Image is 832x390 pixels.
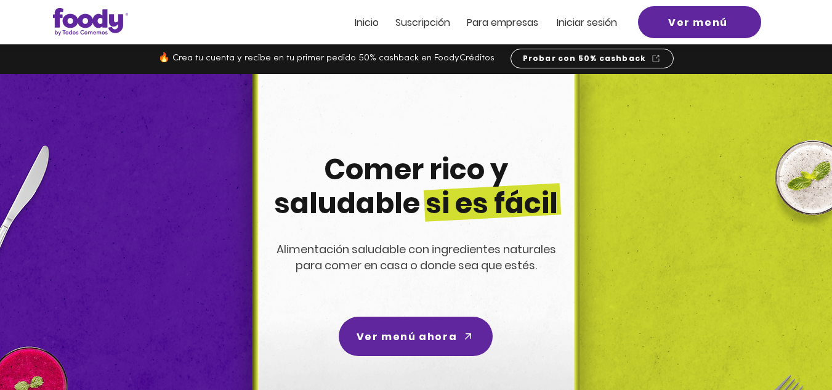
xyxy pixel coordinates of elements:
span: Probar con 50% cashback [523,53,647,64]
a: Probar con 50% cashback [511,49,674,68]
a: Para empresas [467,17,538,28]
span: Alimentación saludable con ingredientes naturales para comer en casa o donde sea que estés. [277,242,556,273]
span: Ver menú ahora [357,329,457,344]
a: Ver menú ahora [339,317,493,356]
span: Ver menú [668,15,728,30]
a: Ver menú [638,6,761,38]
span: Iniciar sesión [557,15,617,30]
a: Suscripción [395,17,450,28]
a: Inicio [355,17,379,28]
span: ra empresas [479,15,538,30]
span: Inicio [355,15,379,30]
span: Pa [467,15,479,30]
span: 🔥 Crea tu cuenta y recibe en tu primer pedido 50% cashback en FoodyCréditos [158,54,495,63]
iframe: Messagebird Livechat Widget [761,319,820,378]
span: Comer rico y saludable si es fácil [274,150,558,223]
img: Logo_Foody V2.0.0 (3).png [53,8,128,36]
a: Iniciar sesión [557,17,617,28]
span: Suscripción [395,15,450,30]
